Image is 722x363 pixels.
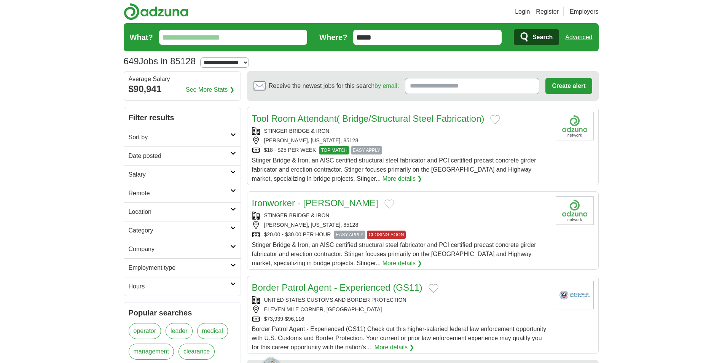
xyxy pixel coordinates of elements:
h2: Category [129,226,230,235]
div: ELEVEN MILE CORNER, [GEOGRAPHIC_DATA] [252,306,550,314]
span: CLOSING SOON [367,231,406,239]
button: Add to favorite jobs [429,284,438,293]
button: Add to favorite jobs [490,115,500,124]
a: UNITED STATES CUSTOMS AND BORDER PROTECTION [264,297,406,303]
span: Stinger Bridge & Iron, an AISC certified structural steel fabricator and PCI certified precast co... [252,157,536,182]
a: Tool Room Attendant( Bridge/Structural Steel Fabrication) [252,113,485,124]
div: Average Salary [129,76,236,82]
span: EASY APPLY [334,231,365,239]
span: 649 [124,54,139,68]
h2: Employment type [129,263,230,272]
div: $18 - $25 PER WEEK [252,146,550,154]
a: More details ❯ [383,174,422,183]
a: management [129,344,174,360]
button: Create alert [545,78,592,94]
a: Employment type [124,258,241,277]
a: clearance [179,344,215,360]
h2: Sort by [129,133,230,142]
a: See More Stats ❯ [186,85,234,94]
label: Where? [319,32,347,43]
a: leader [166,323,192,339]
a: Border Patrol Agent - Experienced (GS11) [252,282,422,293]
a: Location [124,202,241,221]
a: Ironworker - [PERSON_NAME] [252,198,378,208]
h2: Location [129,207,230,217]
a: Login [515,7,530,16]
div: $90,941 [129,82,236,96]
h2: Remote [129,189,230,198]
span: Stinger Bridge & Iron, an AISC certified structural steel fabricator and PCI certified precast co... [252,242,536,266]
a: Register [536,7,559,16]
div: $20.00 - $30.00 PER HOUR [252,231,550,239]
h1: Jobs in 85128 [124,56,196,66]
span: Receive the newest jobs for this search : [269,81,399,91]
h2: Popular searches [129,307,236,318]
a: Remote [124,184,241,202]
label: What? [130,32,153,43]
a: Category [124,221,241,240]
div: STINGER BRIDGE & IRON [252,212,550,220]
span: Border Patrol Agent - Experienced (GS11) Check out this higher-salaried federal law enforcement o... [252,326,547,350]
h2: Hours [129,282,230,291]
a: operator [129,323,161,339]
div: STINGER BRIDGE & IRON [252,127,550,135]
span: EASY APPLY [351,146,382,154]
h2: Filter results [124,107,241,128]
a: Date posted [124,146,241,165]
img: Company logo [556,196,594,225]
h2: Company [129,245,230,254]
img: Company logo [556,112,594,140]
button: Add to favorite jobs [384,199,394,209]
h2: Salary [129,170,230,179]
a: Company [124,240,241,258]
div: [PERSON_NAME], [US_STATE], 85128 [252,137,550,145]
a: More details ❯ [375,343,414,352]
div: $73,939-$96,116 [252,315,550,323]
img: Adzuna logo [124,3,188,20]
a: by email [375,83,397,89]
span: TOP MATCH [319,146,349,154]
span: Search [532,30,553,45]
button: Search [514,29,559,45]
a: Salary [124,165,241,184]
img: U.S. Customs and Border Protection logo [556,281,594,309]
a: More details ❯ [383,259,422,268]
a: Employers [570,7,599,16]
a: Hours [124,277,241,296]
a: medical [197,323,228,339]
h2: Date posted [129,151,230,161]
div: [PERSON_NAME], [US_STATE], 85128 [252,221,550,229]
a: Sort by [124,128,241,146]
